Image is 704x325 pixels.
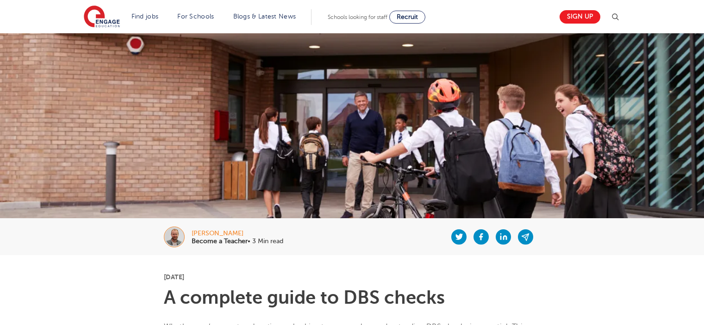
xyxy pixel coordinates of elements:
a: Sign up [560,10,600,24]
div: [PERSON_NAME] [192,230,283,237]
p: • 3 Min read [192,238,283,245]
b: Become a Teacher [192,238,248,245]
a: For Schools [177,13,214,20]
a: Find jobs [131,13,159,20]
a: Recruit [389,11,425,24]
span: Recruit [397,13,418,20]
p: [DATE] [164,274,540,280]
img: Engage Education [84,6,120,29]
a: Blogs & Latest News [233,13,296,20]
span: Schools looking for staff [328,14,387,20]
h1: A complete guide to DBS checks [164,288,540,307]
